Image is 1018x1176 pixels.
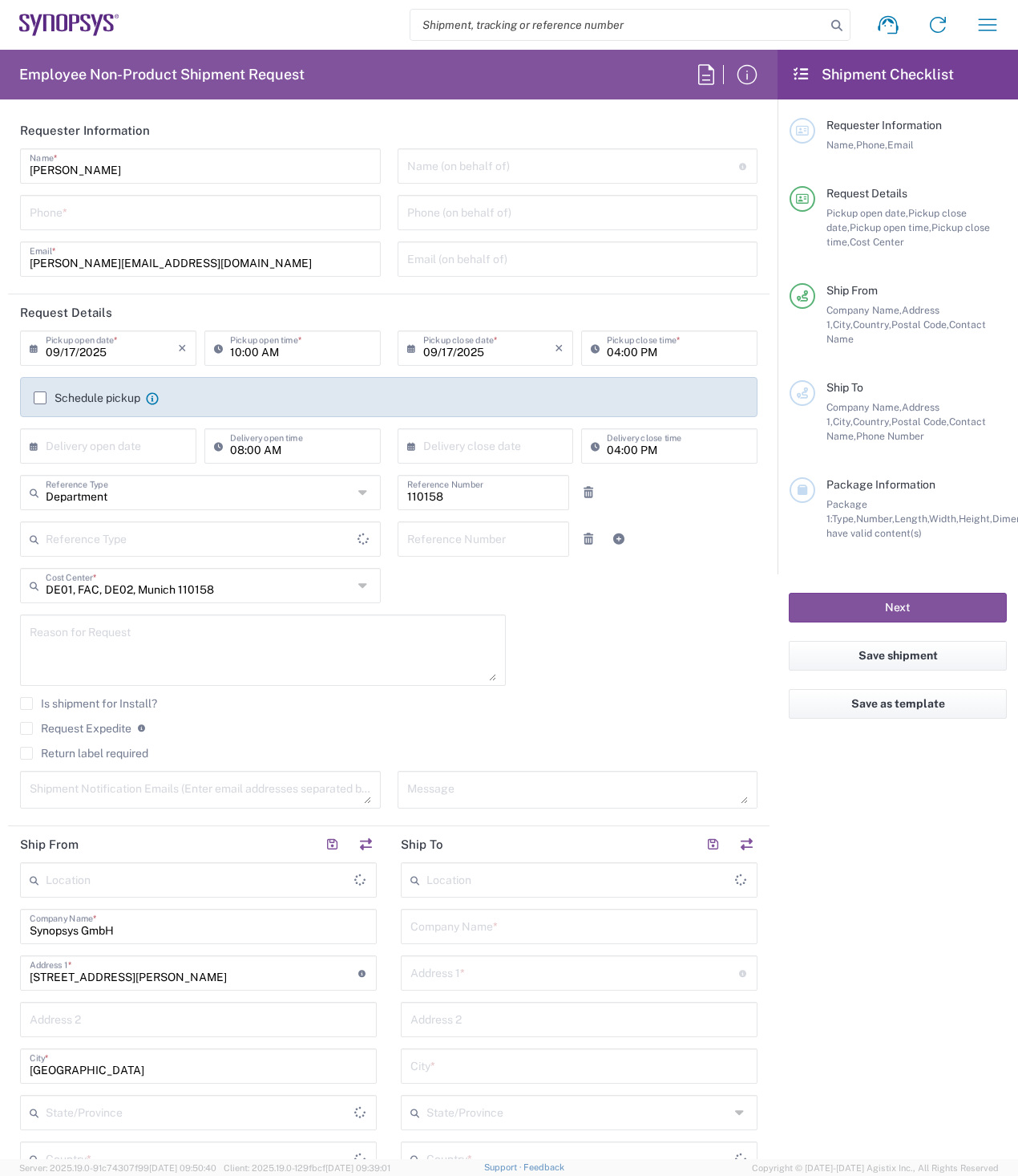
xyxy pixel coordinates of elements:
h2: Requester Information [20,123,150,139]
span: [DATE] 09:50:40 [149,1163,216,1173]
span: Company Name, [826,304,902,316]
span: Length, [895,513,929,525]
span: Pickup open date, [826,207,908,219]
span: Ship From [826,284,878,297]
span: Package Information [826,478,935,491]
span: Country, [853,416,891,428]
h2: Ship To [401,837,443,853]
label: Request Expedite [20,722,131,735]
span: Server: 2025.19.0-91c74307f99 [19,1163,216,1173]
span: Number, [856,513,895,525]
label: Schedule pickup [34,391,140,404]
span: Postal Code, [891,318,949,330]
a: Remove Reference [577,528,600,550]
h2: Ship From [20,837,79,853]
span: Package 1: [826,498,867,525]
span: Request Details [826,187,907,200]
span: Company Name, [826,401,902,413]
span: Phone, [856,139,887,151]
span: Type, [832,513,856,525]
a: Remove Reference [577,481,600,504]
h2: Employee Non-Product Shipment Request [19,65,305,84]
label: Is shipment for Install? [20,697,157,710]
button: Save shipment [789,641,1007,671]
h2: Request Details [20,305,112,321]
i: × [555,335,564,361]
span: Cost Center [850,236,904,248]
span: Email [887,139,914,151]
h2: Shipment Checklist [792,65,954,84]
span: Name, [826,139,856,151]
button: Next [789,593,1007,622]
span: City, [833,318,853,330]
button: Save as template [789,689,1007,719]
i: × [178,335,187,361]
span: Pickup open time, [850,221,931,233]
label: Return label required [20,747,148,760]
span: Height, [959,513,992,525]
span: Postal Code, [891,416,949,428]
span: Copyright © [DATE]-[DATE] Agistix Inc., All Rights Reserved [752,1161,999,1175]
span: [DATE] 09:39:01 [325,1163,390,1173]
a: Feedback [523,1162,564,1172]
input: Shipment, tracking or reference number [410,10,826,40]
a: Support [484,1162,524,1172]
span: Width, [929,513,959,525]
span: Phone Number [856,430,924,442]
span: Country, [853,318,891,330]
span: Ship To [826,381,863,394]
span: Client: 2025.19.0-129fbcf [224,1163,390,1173]
span: Requester Information [826,119,942,132]
span: City, [833,416,853,428]
a: Add Reference [608,528,630,550]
